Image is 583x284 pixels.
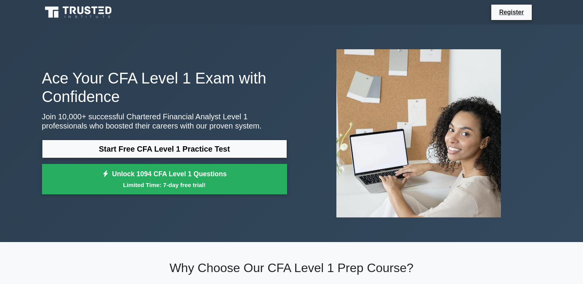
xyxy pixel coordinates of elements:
small: Limited Time: 7-day free trial! [52,180,277,189]
h2: Why Choose Our CFA Level 1 Prep Course? [42,261,541,275]
h1: Ace Your CFA Level 1 Exam with Confidence [42,69,287,106]
a: Start Free CFA Level 1 Practice Test [42,140,287,158]
p: Join 10,000+ successful Chartered Financial Analyst Level 1 professionals who boosted their caree... [42,112,287,130]
a: Unlock 1094 CFA Level 1 QuestionsLimited Time: 7-day free trial! [42,164,287,195]
a: Register [494,7,528,17]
